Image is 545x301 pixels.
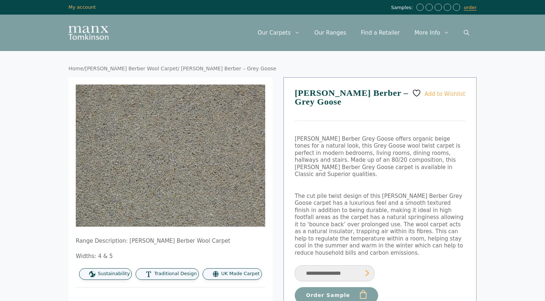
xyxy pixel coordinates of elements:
a: More Info [407,22,456,44]
a: [PERSON_NAME] Berber Wool Carpet [85,66,177,71]
span: Samples: [391,5,415,11]
a: Our Ranges [307,22,354,44]
nav: Breadcrumb [68,66,477,72]
span: [PERSON_NAME] Berber Grey Goose offers organic beige tones for a natural look, this Grey Goose wo... [295,136,460,178]
span: Traditional Design [154,271,197,277]
p: Widths: 4 & 5 [76,253,265,260]
a: Open Search Bar [456,22,477,44]
h1: [PERSON_NAME] Berber – Grey Goose [295,89,465,121]
a: order [464,5,477,11]
a: Add to Wishlist [412,89,465,98]
nav: Primary [250,22,477,44]
span: UK Made Carpet [221,271,259,277]
img: Manx Tomkinson [68,26,109,40]
span: Add to Wishlist [424,90,465,97]
span: The cut pile twist design of this [PERSON_NAME] Berber Grey Goose carpet has a luxurious feel and... [295,193,463,256]
a: Our Carpets [250,22,307,44]
span: Sustainability [98,271,130,277]
a: Find a Retailer [353,22,407,44]
a: My account [68,4,96,10]
a: Home [68,66,83,71]
p: Range Description: [PERSON_NAME] Berber Wool Carpet [76,238,265,245]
